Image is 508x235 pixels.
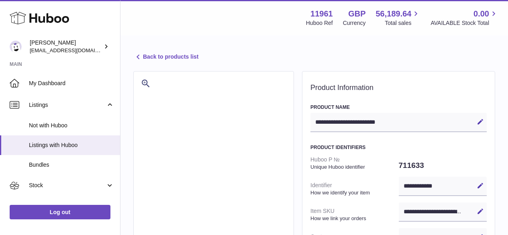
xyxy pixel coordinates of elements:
[430,8,498,27] a: 0.00 AVAILABLE Stock Total
[29,141,114,149] span: Listings with Huboo
[375,8,411,19] span: 56,189.64
[10,205,110,219] a: Log out
[306,19,333,27] div: Huboo Ref
[310,8,333,19] strong: 11961
[310,153,399,174] dt: Huboo P №
[310,163,397,171] strong: Unique Huboo identifier
[310,104,487,110] h3: Product Name
[310,178,399,199] dt: Identifier
[310,215,397,222] strong: How we link your orders
[29,161,114,169] span: Bundles
[343,19,366,27] div: Currency
[375,8,420,27] a: 56,189.64 Total sales
[133,52,198,62] a: Back to products list
[473,8,489,19] span: 0.00
[310,84,487,92] h2: Product Information
[29,80,114,87] span: My Dashboard
[310,144,487,151] h3: Product Identifiers
[310,204,399,225] dt: Item SKU
[310,189,397,196] strong: How we identify your item
[30,47,118,53] span: [EMAIL_ADDRESS][DOMAIN_NAME]
[29,101,106,109] span: Listings
[29,122,114,129] span: Not with Huboo
[385,19,420,27] span: Total sales
[348,8,365,19] strong: GBP
[399,157,487,174] dd: 711633
[430,19,498,27] span: AVAILABLE Stock Total
[10,41,22,53] img: internalAdmin-11961@internal.huboo.com
[29,182,106,189] span: Stock
[30,39,102,54] div: [PERSON_NAME]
